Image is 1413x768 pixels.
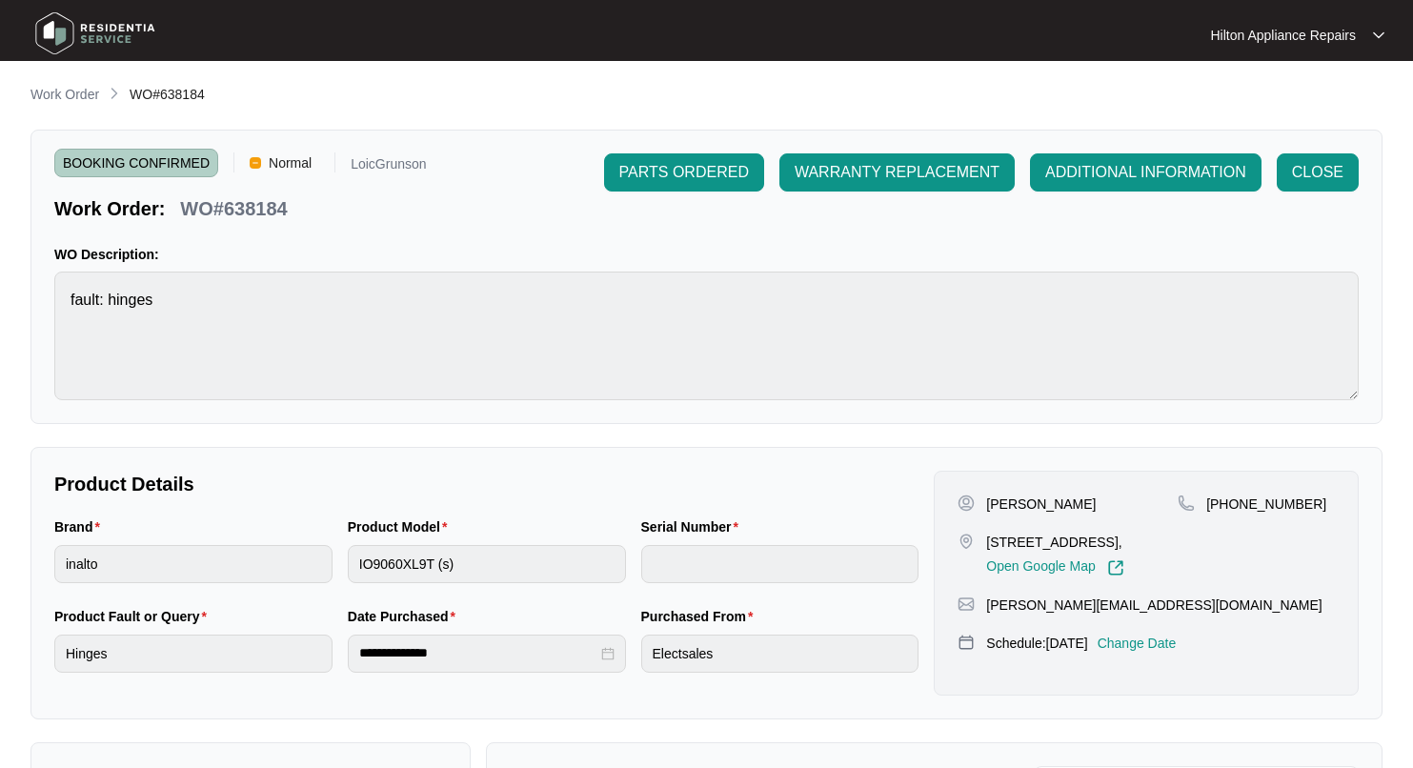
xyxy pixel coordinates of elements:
[1292,161,1343,184] span: CLOSE
[986,596,1322,615] p: [PERSON_NAME][EMAIL_ADDRESS][DOMAIN_NAME]
[107,86,122,101] img: chevron-right
[986,533,1123,552] p: [STREET_ADDRESS],
[1277,153,1359,192] button: CLOSE
[351,157,426,177] p: LoicGrunson
[1373,30,1384,40] img: dropdown arrow
[641,545,919,583] input: Serial Number
[958,634,975,651] img: map-pin
[348,517,455,536] label: Product Model
[1210,26,1356,45] p: Hilton Appliance Repairs
[1206,495,1326,514] p: [PHONE_NUMBER]
[54,635,333,673] input: Product Fault or Query
[958,495,975,512] img: user-pin
[1045,161,1246,184] span: ADDITIONAL INFORMATION
[30,85,99,104] p: Work Order
[1107,559,1124,576] img: Link-External
[348,607,463,626] label: Date Purchased
[54,607,214,626] label: Product Fault or Query
[958,533,975,550] img: map-pin
[986,495,1096,514] p: [PERSON_NAME]
[261,149,319,177] span: Normal
[130,87,205,102] span: WO#638184
[359,643,597,663] input: Date Purchased
[54,149,218,177] span: BOOKING CONFIRMED
[1098,634,1177,653] p: Change Date
[54,517,108,536] label: Brand
[27,85,103,106] a: Work Order
[641,635,919,673] input: Purchased From
[641,607,761,626] label: Purchased From
[619,161,749,184] span: PARTS ORDERED
[180,195,287,222] p: WO#638184
[54,545,333,583] input: Brand
[29,5,162,62] img: residentia service logo
[795,161,999,184] span: WARRANTY REPLACEMENT
[250,157,261,169] img: Vercel Logo
[348,545,626,583] input: Product Model
[641,517,746,536] label: Serial Number
[986,634,1087,653] p: Schedule: [DATE]
[779,153,1015,192] button: WARRANTY REPLACEMENT
[604,153,764,192] button: PARTS ORDERED
[54,272,1359,400] textarea: fault: hinges
[1030,153,1262,192] button: ADDITIONAL INFORMATION
[1178,495,1195,512] img: map-pin
[54,471,918,497] p: Product Details
[54,195,165,222] p: Work Order:
[54,245,1359,264] p: WO Description:
[986,559,1123,576] a: Open Google Map
[958,596,975,613] img: map-pin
